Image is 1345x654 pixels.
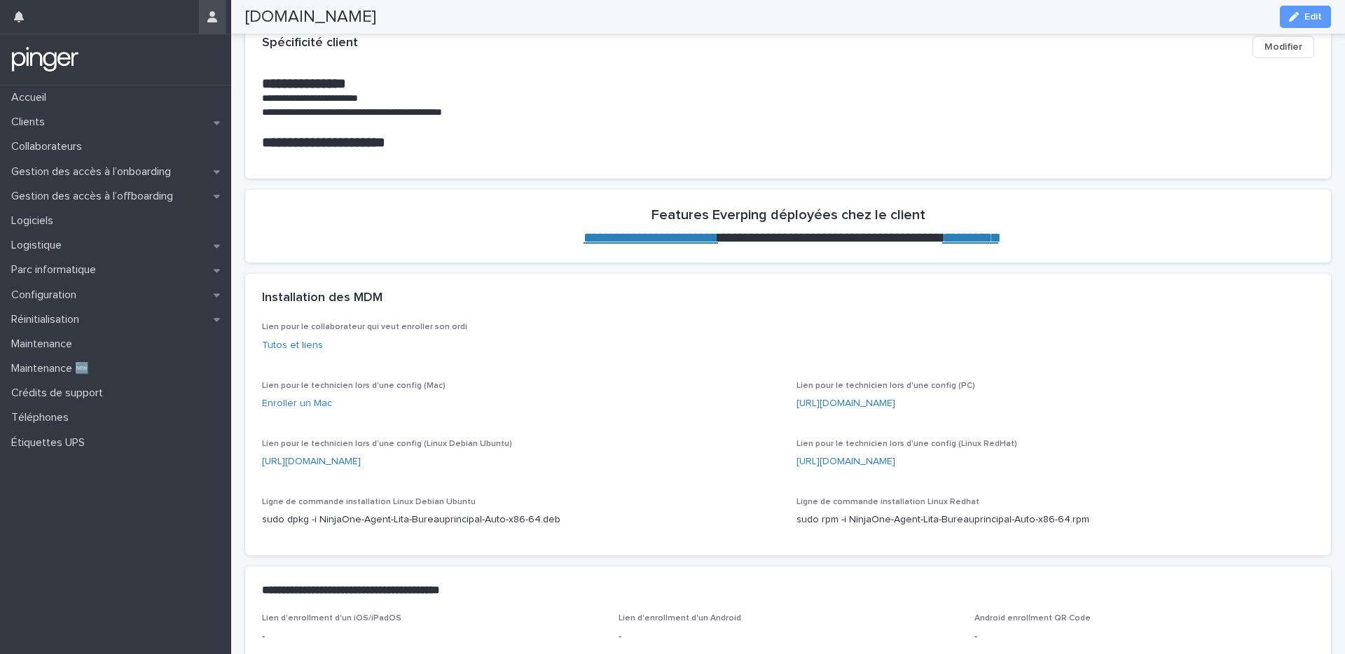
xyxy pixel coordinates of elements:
button: Modifier [1253,36,1314,58]
p: - [974,629,1314,644]
img: mTgBEunGTSyRkCgitkcU [11,46,79,74]
span: Android enrollment QR Code [974,614,1091,622]
p: Réinitialisation [6,313,90,326]
h2: Features Everping déployées chez le client [651,207,925,223]
span: Ligne de commande installation Linux Redhat [796,498,979,506]
p: sudo rpm -i NinjaOne-Agent-Lita-Bureauprincipal-Auto-x86-64.rpm [796,513,1314,527]
span: Lien pour le technicien lors d'une config (PC) [796,382,975,390]
p: Clients [6,116,56,129]
h2: Spécificité client [262,36,358,51]
span: Lien pour le collaborateur qui veut enroller son ordi [262,323,467,331]
p: - [619,629,958,644]
a: [URL][DOMAIN_NAME] [796,457,895,466]
p: Gestion des accès à l’onboarding [6,165,182,179]
a: Tutos et liens [262,340,323,350]
p: Maintenance 🆕 [6,362,100,375]
span: Lien d'enrollment d'un Android [619,614,741,622]
h2: Installation des MDM [262,291,382,306]
a: [URL][DOMAIN_NAME] [796,398,895,408]
p: Crédits de support [6,387,114,400]
p: sudo dpkg -i NinjaOne-Agent-Lita-Bureauprincipal-Auto-x86-64.deb [262,513,780,527]
a: [URL][DOMAIN_NAME] [262,457,361,466]
button: Edit [1280,6,1331,28]
span: Ligne de commande installation Linux Debian Ubuntu [262,498,476,506]
span: Edit [1304,12,1322,22]
p: Gestion des accès à l’offboarding [6,190,184,203]
p: Maintenance [6,338,83,351]
p: Logistique [6,239,73,252]
span: Modifier [1264,40,1302,54]
span: Lien pour le technicien lors d'une config (Linux Debian Ubuntu) [262,440,512,448]
p: Logiciels [6,214,64,228]
p: Configuration [6,288,88,302]
span: Lien pour le technicien lors d'une config (Mac) [262,382,446,390]
p: Accueil [6,91,57,104]
p: Téléphones [6,411,80,424]
span: Lien pour le technicien lors d'une config (Linux RedHat) [796,440,1017,448]
h2: [DOMAIN_NAME] [245,7,376,27]
p: Parc informatique [6,263,107,277]
a: Enroller un Mac [262,398,332,408]
p: Étiquettes UPS [6,436,96,450]
span: Lien d'enrollment d'un iOS/iPadOS [262,614,401,622]
p: - [262,629,602,644]
p: Collaborateurs [6,140,93,153]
